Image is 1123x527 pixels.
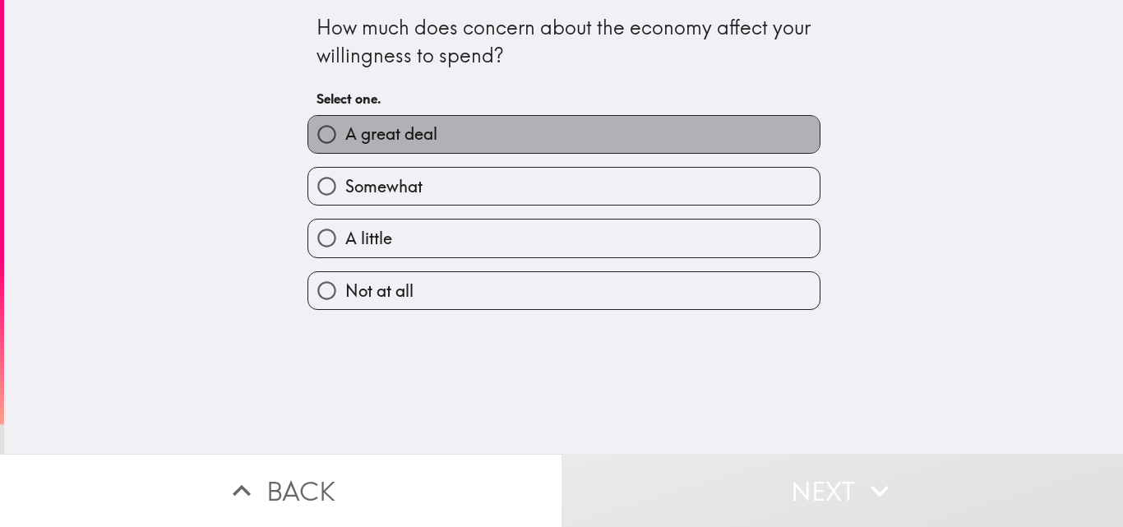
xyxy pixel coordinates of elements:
[345,123,437,146] span: A great deal
[308,272,820,309] button: Not at all
[345,227,392,250] span: A little
[308,168,820,205] button: Somewhat
[561,454,1123,527] button: Next
[317,90,811,108] h6: Select one.
[308,116,820,153] button: A great deal
[345,280,414,303] span: Not at all
[317,14,811,69] div: How much does concern about the economy affect your willingness to spend?
[308,220,820,257] button: A little
[345,175,423,198] span: Somewhat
